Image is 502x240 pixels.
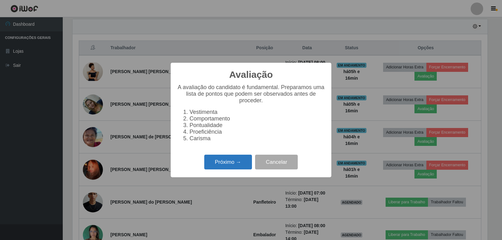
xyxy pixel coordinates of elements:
li: Vestimenta [190,109,325,115]
li: Pontualidade [190,122,325,129]
button: Próximo → [204,155,252,169]
li: Comportamento [190,115,325,122]
li: Carisma [190,135,325,142]
li: Proeficiência [190,129,325,135]
h2: Avaliação [229,69,273,80]
button: Cancelar [255,155,298,169]
p: A avaliação do candidato é fundamental. Preparamos uma lista de pontos que podem ser observados a... [177,84,325,104]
